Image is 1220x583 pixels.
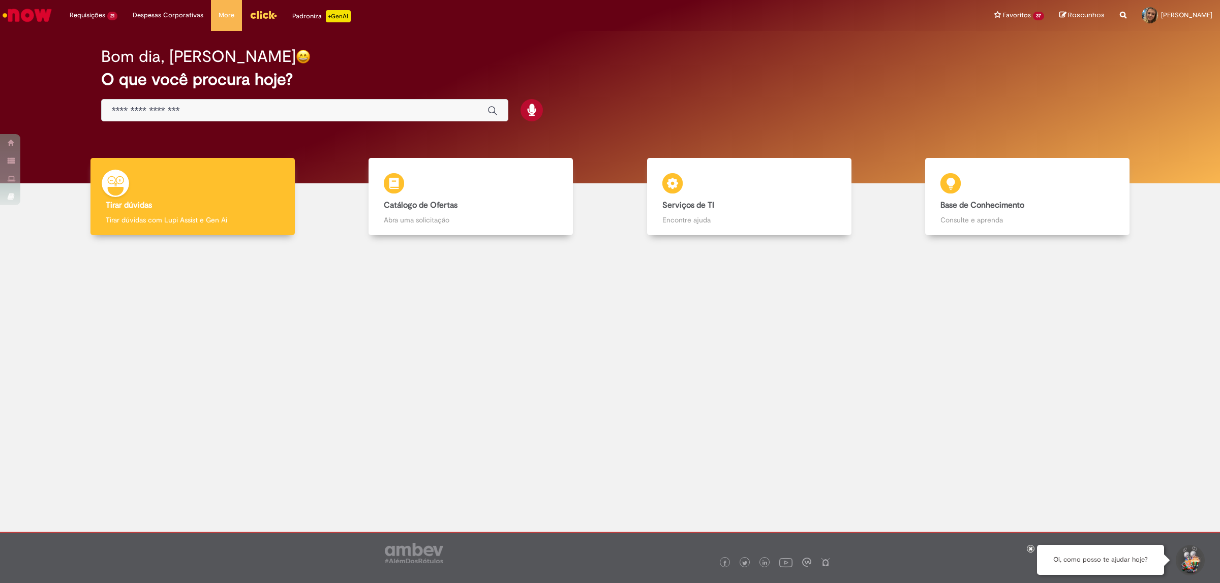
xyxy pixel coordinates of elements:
img: logo_footer_naosei.png [821,558,830,567]
p: Encontre ajuda [662,215,836,225]
b: Base de Conhecimento [940,200,1024,210]
a: Tirar dúvidas Tirar dúvidas com Lupi Assist e Gen Ai [53,158,332,236]
span: Requisições [70,10,105,20]
img: ServiceNow [1,5,53,25]
div: Oi, como posso te ajudar hoje? [1037,545,1164,575]
b: Tirar dúvidas [106,200,152,210]
span: 21 [107,12,117,20]
h2: O que você procura hoje? [101,71,1119,88]
img: logo_footer_youtube.png [779,556,792,569]
h2: Bom dia, [PERSON_NAME] [101,48,296,66]
a: Serviços de TI Encontre ajuda [610,158,889,236]
img: logo_footer_linkedin.png [762,560,768,566]
button: Iniciar Conversa de Suporte [1174,545,1205,575]
div: Padroniza [292,10,351,22]
span: Despesas Corporativas [133,10,203,20]
span: More [219,10,234,20]
p: Consulte e aprenda [940,215,1114,225]
span: Rascunhos [1068,10,1105,20]
img: happy-face.png [296,49,311,64]
img: logo_footer_twitter.png [742,561,747,566]
p: Tirar dúvidas com Lupi Assist e Gen Ai [106,215,280,225]
img: logo_footer_facebook.png [722,561,727,566]
img: click_logo_yellow_360x200.png [250,7,277,22]
span: Favoritos [1003,10,1031,20]
a: Base de Conhecimento Consulte e aprenda [889,158,1167,236]
p: Abra uma solicitação [384,215,558,225]
a: Rascunhos [1059,11,1105,20]
b: Catálogo de Ofertas [384,200,457,210]
span: [PERSON_NAME] [1161,11,1212,19]
span: 37 [1033,12,1044,20]
p: +GenAi [326,10,351,22]
img: logo_footer_ambev_rotulo_gray.png [385,543,443,563]
b: Serviços de TI [662,200,714,210]
img: logo_footer_workplace.png [802,558,811,567]
a: Catálogo de Ofertas Abra uma solicitação [332,158,611,236]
